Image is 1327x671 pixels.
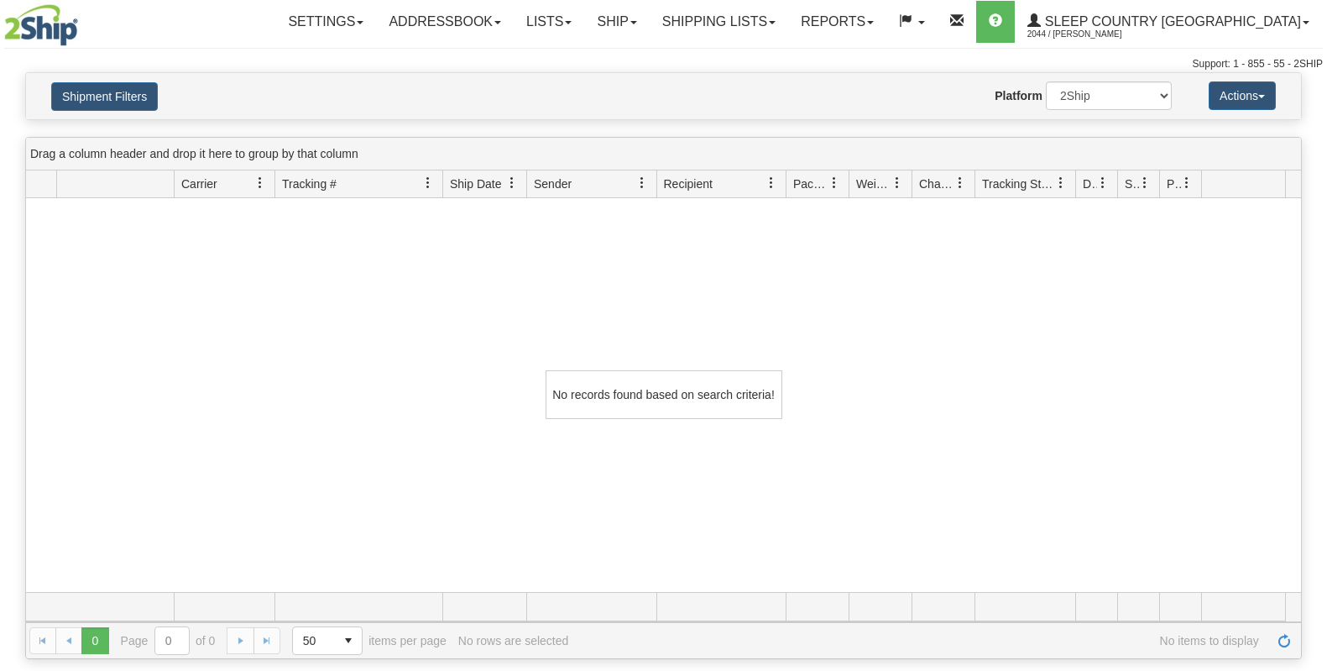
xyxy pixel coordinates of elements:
[1083,176,1097,192] span: Delivery Status
[1047,169,1075,197] a: Tracking Status filter column settings
[856,176,891,192] span: Weight
[376,1,514,43] a: Addressbook
[181,176,217,192] span: Carrier
[995,87,1042,104] label: Platform
[26,138,1301,170] div: grid grouping header
[450,176,501,192] span: Ship Date
[883,169,912,197] a: Weight filter column settings
[534,176,572,192] span: Sender
[650,1,788,43] a: Shipping lists
[757,169,786,197] a: Recipient filter column settings
[1131,169,1159,197] a: Shipment Issues filter column settings
[292,626,363,655] span: Page sizes drop down
[584,1,649,43] a: Ship
[282,176,337,192] span: Tracking #
[335,627,362,654] span: select
[580,634,1259,647] span: No items to display
[793,176,828,192] span: Packages
[628,169,656,197] a: Sender filter column settings
[514,1,584,43] a: Lists
[275,1,376,43] a: Settings
[458,634,569,647] div: No rows are selected
[1167,176,1181,192] span: Pickup Status
[1288,249,1325,421] iframe: chat widget
[498,169,526,197] a: Ship Date filter column settings
[1125,176,1139,192] span: Shipment Issues
[4,57,1323,71] div: Support: 1 - 855 - 55 - 2SHIP
[51,82,158,111] button: Shipment Filters
[303,632,325,649] span: 50
[246,169,274,197] a: Carrier filter column settings
[546,370,782,419] div: No records found based on search criteria!
[1209,81,1276,110] button: Actions
[820,169,849,197] a: Packages filter column settings
[1271,627,1298,654] a: Refresh
[1027,26,1153,43] span: 2044 / [PERSON_NAME]
[414,169,442,197] a: Tracking # filter column settings
[982,176,1055,192] span: Tracking Status
[1015,1,1322,43] a: Sleep Country [GEOGRAPHIC_DATA] 2044 / [PERSON_NAME]
[121,626,216,655] span: Page of 0
[292,626,447,655] span: items per page
[1173,169,1201,197] a: Pickup Status filter column settings
[664,176,713,192] span: Recipient
[919,176,954,192] span: Charge
[1089,169,1117,197] a: Delivery Status filter column settings
[946,169,974,197] a: Charge filter column settings
[788,1,886,43] a: Reports
[1041,14,1301,29] span: Sleep Country [GEOGRAPHIC_DATA]
[81,627,108,654] span: Page 0
[4,4,78,46] img: logo2044.jpg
